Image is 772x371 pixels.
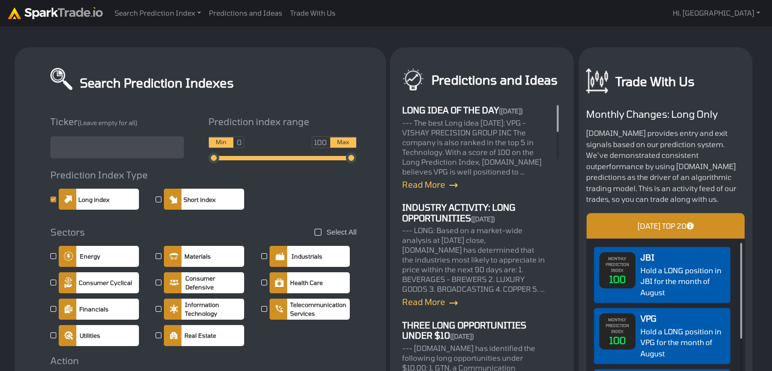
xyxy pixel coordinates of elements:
[50,355,79,367] h2: Action
[640,265,726,298] p: Hold a LONG position in JBI for the month of August
[402,118,547,176] p: --- The best Long idea [DATE]: VPG - VISHAY PRECISION GROUP INC The company is also ranked in the...
[209,137,233,148] span: Min
[471,215,495,223] text: ([DATE])
[292,252,322,261] p: Industrials
[79,305,109,313] p: Financials
[286,4,340,22] a: Trade With Us
[599,317,636,334] text: MONTHLY PREDICTION INDEX
[290,300,350,318] p: Telecommunication Services
[80,252,100,261] p: Energy
[184,252,211,261] p: Materials
[185,274,244,291] p: Consumer Defensive
[78,195,110,204] p: Long index
[8,7,103,19] img: sparktrade.png
[111,4,205,22] a: Search Prediction Index
[315,227,357,238] label: Select All
[50,116,184,128] h2: Ticker
[50,227,85,240] h2: Sectors
[80,75,234,90] h1: Search Prediction Indexes
[402,225,547,294] p: --- LONG: Based on a market-wide analysis at [DATE] close, [DOMAIN_NAME] has determined that the ...
[402,105,547,116] a: Long Idea of the Day([DATE])
[669,4,764,22] a: Hi, [GEOGRAPHIC_DATA]
[50,170,342,181] h2: Prediction Index Type
[599,256,636,273] text: MONTHLY PREDICTION INDEX
[615,74,695,88] h2: Trade With Us
[184,331,216,340] p: Real Estate
[402,202,547,223] a: Industry Activity: Long Opportunities([DATE])
[450,332,474,340] text: ([DATE])
[586,108,746,120] h5: Monthly Changes: Long Only
[183,195,216,204] p: Short index
[330,137,356,148] span: Max
[402,179,458,189] a: Read More
[499,107,522,115] text: ([DATE])
[402,320,547,341] h4: Three Long Opportunities Under $10
[640,252,655,262] a: JBI
[235,137,244,148] text: 0
[599,334,636,346] h6: 100
[431,72,558,87] h2: Predictions and Ideas
[312,137,329,148] text: 100
[640,313,657,323] a: VPG
[402,320,547,341] a: Three Long Opportunities Under $10([DATE])
[586,128,746,205] p: [DOMAIN_NAME] provides entry and exit signals based on our prediction system. We’ve demonstrated ...
[78,119,137,127] text: (Leave empty for all)
[208,116,357,128] h2: Prediction index range
[599,273,636,285] h6: 100
[640,326,726,359] p: Hold a LONG position in VPG for the month of August
[185,300,244,318] p: Information Technology
[80,331,100,340] p: Utilities
[402,297,458,306] a: Read More
[402,202,547,223] h4: Industry Activity: Long Opportunities
[586,213,746,240] button: [DATE] top 20
[205,4,286,22] a: Predictions and Ideas
[79,278,132,287] p: Consumer Cyclical
[290,278,323,287] p: Health Care
[402,105,547,116] h4: Long Idea of the Day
